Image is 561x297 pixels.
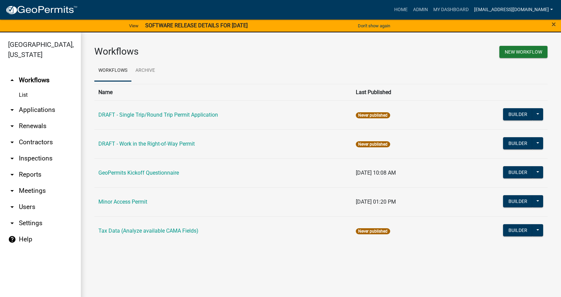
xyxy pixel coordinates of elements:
[8,76,16,84] i: arrow_drop_up
[503,108,533,120] button: Builder
[410,3,431,16] a: Admin
[356,141,390,147] span: Never published
[131,60,159,82] a: Archive
[431,3,471,16] a: My Dashboard
[552,20,556,28] button: Close
[356,112,390,118] span: Never published
[356,228,390,234] span: Never published
[552,20,556,29] span: ×
[98,199,147,205] a: Minor Access Permit
[356,199,396,205] span: [DATE] 01:20 PM
[356,170,396,176] span: [DATE] 10:08 AM
[94,60,131,82] a: Workflows
[94,46,316,57] h3: Workflows
[98,170,179,176] a: GeoPermits Kickoff Questionnaire
[8,219,16,227] i: arrow_drop_down
[499,46,548,58] button: New Workflow
[8,171,16,179] i: arrow_drop_down
[8,154,16,162] i: arrow_drop_down
[8,203,16,211] i: arrow_drop_down
[98,141,195,147] a: DRAFT - Work in the Right-of-Way Permit
[352,84,449,100] th: Last Published
[503,166,533,178] button: Builder
[503,195,533,207] button: Builder
[503,137,533,149] button: Builder
[503,224,533,236] button: Builder
[471,3,556,16] a: [EMAIL_ADDRESS][DOMAIN_NAME]
[8,235,16,243] i: help
[8,138,16,146] i: arrow_drop_down
[126,20,141,31] a: View
[98,112,218,118] a: DRAFT - Single Trip/Round Trip Permit Application
[392,3,410,16] a: Home
[94,84,352,100] th: Name
[8,106,16,114] i: arrow_drop_down
[8,187,16,195] i: arrow_drop_down
[145,22,248,29] strong: SOFTWARE RELEASE DETAILS FOR [DATE]
[98,228,198,234] a: Tax Data (Analyze available CAMA Fields)
[8,122,16,130] i: arrow_drop_down
[355,20,393,31] button: Don't show again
